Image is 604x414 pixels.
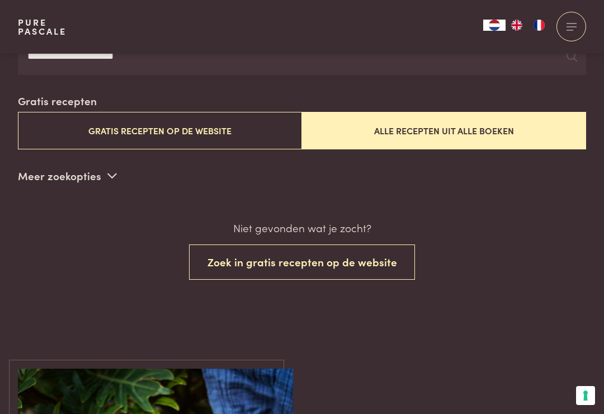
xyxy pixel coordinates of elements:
[483,20,506,31] div: Language
[528,20,550,31] a: FR
[302,112,586,149] button: Alle recepten uit alle boeken
[506,20,550,31] ul: Language list
[576,386,595,405] button: Uw voorkeuren voor toestemming voor trackingtechnologieën
[18,167,117,184] p: Meer zoekopties
[483,20,506,31] a: NL
[506,20,528,31] a: EN
[233,220,371,236] p: Niet gevonden wat je zocht?
[18,112,302,149] button: Gratis recepten op de website
[18,18,67,36] a: PurePascale
[189,244,416,280] button: Zoek in gratis recepten op de website
[483,20,550,31] aside: Language selected: Nederlands
[18,93,97,109] label: Gratis recepten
